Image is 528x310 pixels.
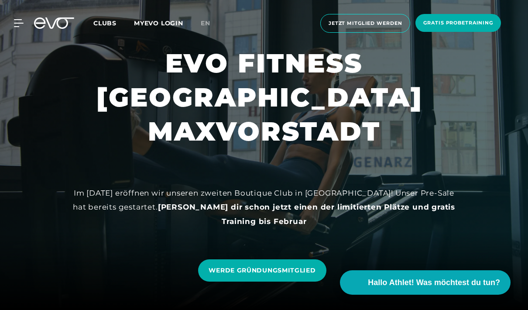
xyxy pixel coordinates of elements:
span: Jetzt Mitglied werden [329,20,402,27]
h1: EVO FITNESS [GEOGRAPHIC_DATA] MAXVORSTADT [7,46,521,148]
a: Jetzt Mitglied werden [318,14,413,33]
a: Clubs [93,19,134,27]
span: en [201,19,210,27]
a: WERDE GRÜNDUNGSMITGLIED [198,259,326,282]
span: WERDE GRÜNDUNGSMITGLIED [209,266,315,275]
span: Gratis Probetraining [423,19,493,27]
button: Hallo Athlet! Was möchtest du tun? [340,270,511,295]
span: Clubs [93,19,117,27]
a: MYEVO LOGIN [134,19,183,27]
div: Im [DATE] eröffnen wir unseren zweiten Boutique Club in [GEOGRAPHIC_DATA]! Unser Pre-Sale hat ber... [68,186,460,228]
strong: [PERSON_NAME] dir schon jetzt einen der limitierten Plätze und gratis Training bis Februar [158,203,455,225]
span: Hallo Athlet! Was möchtest du tun? [368,277,500,289]
a: Gratis Probetraining [413,14,504,33]
a: en [201,18,221,28]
